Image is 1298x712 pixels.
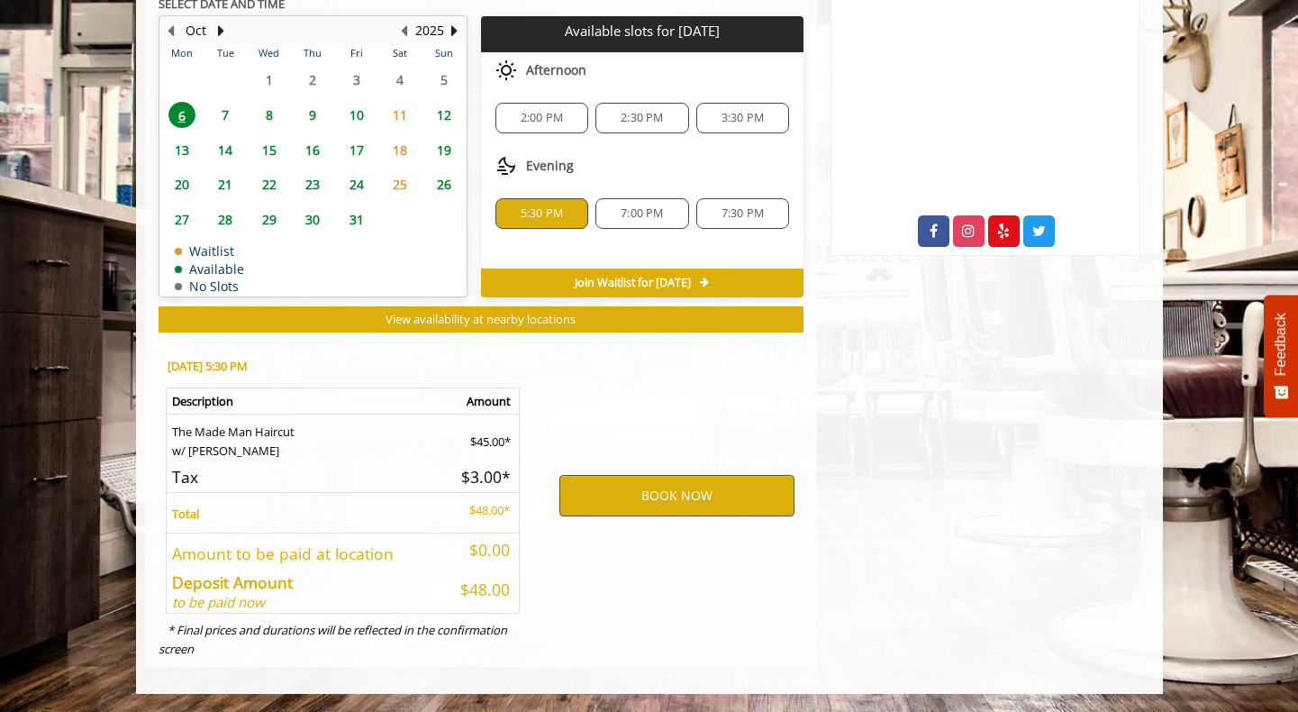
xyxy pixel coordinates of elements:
[299,171,326,197] span: 23
[431,137,458,163] span: 19
[212,206,239,233] span: 28
[521,206,563,221] span: 5:30 PM
[343,171,370,197] span: 24
[172,593,265,611] i: to be paid now
[204,132,247,168] td: Select day14
[256,137,283,163] span: 15
[334,132,377,168] td: Select day17
[696,198,789,229] div: 7:30 PM
[397,21,412,41] button: Previous Year
[448,21,462,41] button: Next Year
[495,103,588,133] div: 2:00 PM
[247,202,290,237] td: Select day29
[488,23,796,39] p: Available slots for [DATE]
[521,111,563,125] span: 2:00 PM
[159,622,507,657] i: * Final prices and durations will be reflected in the confirmation screen
[378,44,422,62] th: Sat
[247,168,290,203] td: Select day22
[247,132,290,168] td: Select day15
[422,168,466,203] td: Select day26
[168,102,195,128] span: 6
[526,159,574,173] span: Evening
[204,97,247,132] td: Select day7
[422,132,466,168] td: Select day19
[299,137,326,163] span: 16
[722,111,764,125] span: 3:30 PM
[575,276,691,290] span: Join Waitlist for [DATE]
[495,198,588,229] div: 5:30 PM
[160,132,204,168] td: Select day13
[160,168,204,203] td: Select day20
[343,137,370,163] span: 17
[449,542,510,559] h5: $0.00
[247,97,290,132] td: Select day8
[168,206,195,233] span: 27
[256,171,283,197] span: 22
[172,506,199,522] b: Total
[291,44,334,62] th: Thu
[431,102,458,128] span: 12
[443,415,520,461] td: $45.00*
[175,279,244,293] td: No Slots
[166,415,443,461] td: The Made Man Haircut w/ [PERSON_NAME]
[160,202,204,237] td: Select day27
[212,171,239,197] span: 21
[431,171,458,197] span: 26
[172,571,293,593] b: Deposit Amount
[168,171,195,197] span: 20
[204,202,247,237] td: Select day28
[175,244,244,258] td: Waitlist
[256,206,283,233] span: 29
[160,97,204,132] td: Select day6
[422,44,466,62] th: Sun
[299,206,326,233] span: 30
[175,262,244,276] td: Available
[386,102,413,128] span: 11
[595,103,688,133] div: 2:30 PM
[172,545,435,562] h5: Amount to be paid at location
[559,475,794,516] button: BOOK NOW
[343,206,370,233] span: 31
[495,155,517,177] img: evening slots
[291,202,334,237] td: Select day30
[621,111,663,125] span: 2:30 PM
[299,102,326,128] span: 9
[168,358,248,374] b: [DATE] 5:30 PM
[467,393,511,409] b: Amount
[386,137,413,163] span: 18
[172,393,233,409] b: Description
[378,97,422,132] td: Select day11
[159,306,804,333] button: View availability at nearby locations
[256,102,283,128] span: 8
[378,132,422,168] td: Select day18
[343,102,370,128] span: 10
[415,21,444,41] button: 2025
[334,97,377,132] td: Select day10
[334,202,377,237] td: Select day31
[212,102,239,128] span: 7
[168,137,195,163] span: 13
[186,21,206,41] button: Oct
[1264,295,1298,417] button: Feedback - Show survey
[449,501,510,520] p: $48.00*
[204,44,247,62] th: Tue
[449,581,510,598] h5: $48.00
[422,97,466,132] td: Select day12
[526,63,586,78] span: Afternoon
[696,103,789,133] div: 3:30 PM
[247,44,290,62] th: Wed
[334,44,377,62] th: Fri
[621,206,663,221] span: 7:00 PM
[595,198,688,229] div: 7:00 PM
[722,206,764,221] span: 7:30 PM
[291,168,334,203] td: Select day23
[386,311,576,327] span: View availability at nearby locations
[378,168,422,203] td: Select day25
[172,469,435,486] h5: Tax
[214,21,229,41] button: Next Month
[212,137,239,163] span: 14
[291,132,334,168] td: Select day16
[291,97,334,132] td: Select day9
[160,44,204,62] th: Mon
